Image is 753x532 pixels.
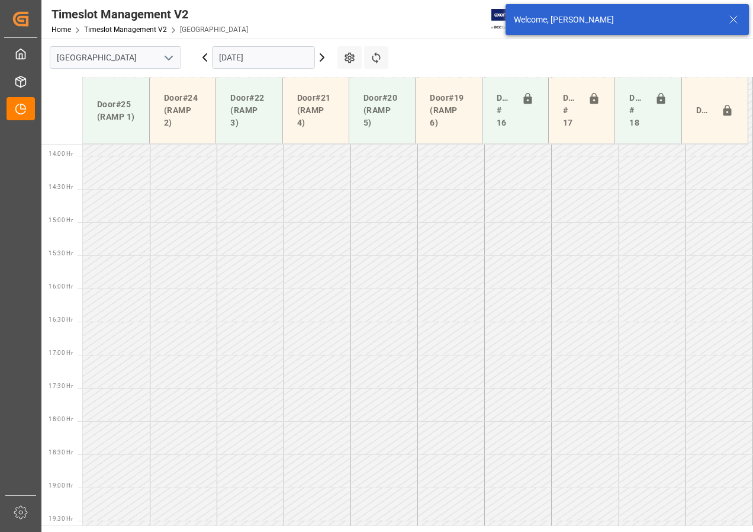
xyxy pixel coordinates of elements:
span: 14:30 Hr [49,184,73,190]
div: Door#20 (RAMP 5) [359,87,406,134]
div: Door#21 (RAMP 4) [292,87,339,134]
a: Home [52,25,71,34]
div: Timeslot Management V2 [52,5,248,23]
div: Doors # 17 [558,87,583,134]
span: 14:00 Hr [49,150,73,157]
span: 19:30 Hr [49,515,73,522]
span: 17:00 Hr [49,350,73,356]
span: 18:00 Hr [49,416,73,422]
span: 19:00 Hr [49,482,73,489]
div: Door#19 (RAMP 6) [425,87,472,134]
input: Type to search/select [50,46,181,69]
div: Welcome, [PERSON_NAME] [514,14,717,26]
div: Doors # 18 [625,87,649,134]
span: 16:30 Hr [49,316,73,323]
div: Doors # 16 [492,87,517,134]
span: 18:30 Hr [49,449,73,456]
input: DD-MM-YYYY [212,46,315,69]
div: Door#25 (RAMP 1) [92,94,140,128]
a: Timeslot Management V2 [84,25,167,34]
div: Door#22 (RAMP 3) [226,87,272,134]
div: Door#23 [691,100,716,122]
img: Exertis%20JAM%20-%20Email%20Logo.jpg_1722504956.jpg [491,9,532,30]
span: 15:30 Hr [49,250,73,257]
span: 16:00 Hr [49,283,73,290]
span: 15:00 Hr [49,217,73,223]
div: Door#24 (RAMP 2) [159,87,206,134]
button: open menu [159,49,177,67]
span: 17:30 Hr [49,383,73,389]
